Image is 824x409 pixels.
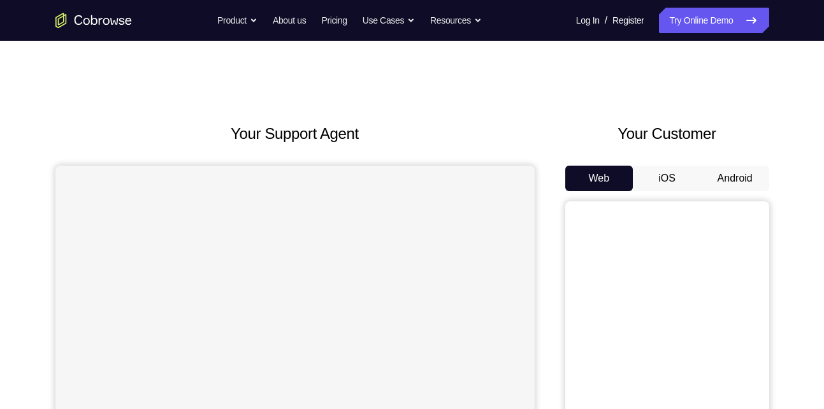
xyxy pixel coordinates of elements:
[633,166,701,191] button: iOS
[363,8,415,33] button: Use Cases
[430,8,482,33] button: Resources
[565,166,633,191] button: Web
[701,166,769,191] button: Android
[605,13,607,28] span: /
[55,13,132,28] a: Go to the home page
[273,8,306,33] a: About us
[55,122,535,145] h2: Your Support Agent
[659,8,769,33] a: Try Online Demo
[565,122,769,145] h2: Your Customer
[321,8,347,33] a: Pricing
[576,8,600,33] a: Log In
[612,8,644,33] a: Register
[217,8,257,33] button: Product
